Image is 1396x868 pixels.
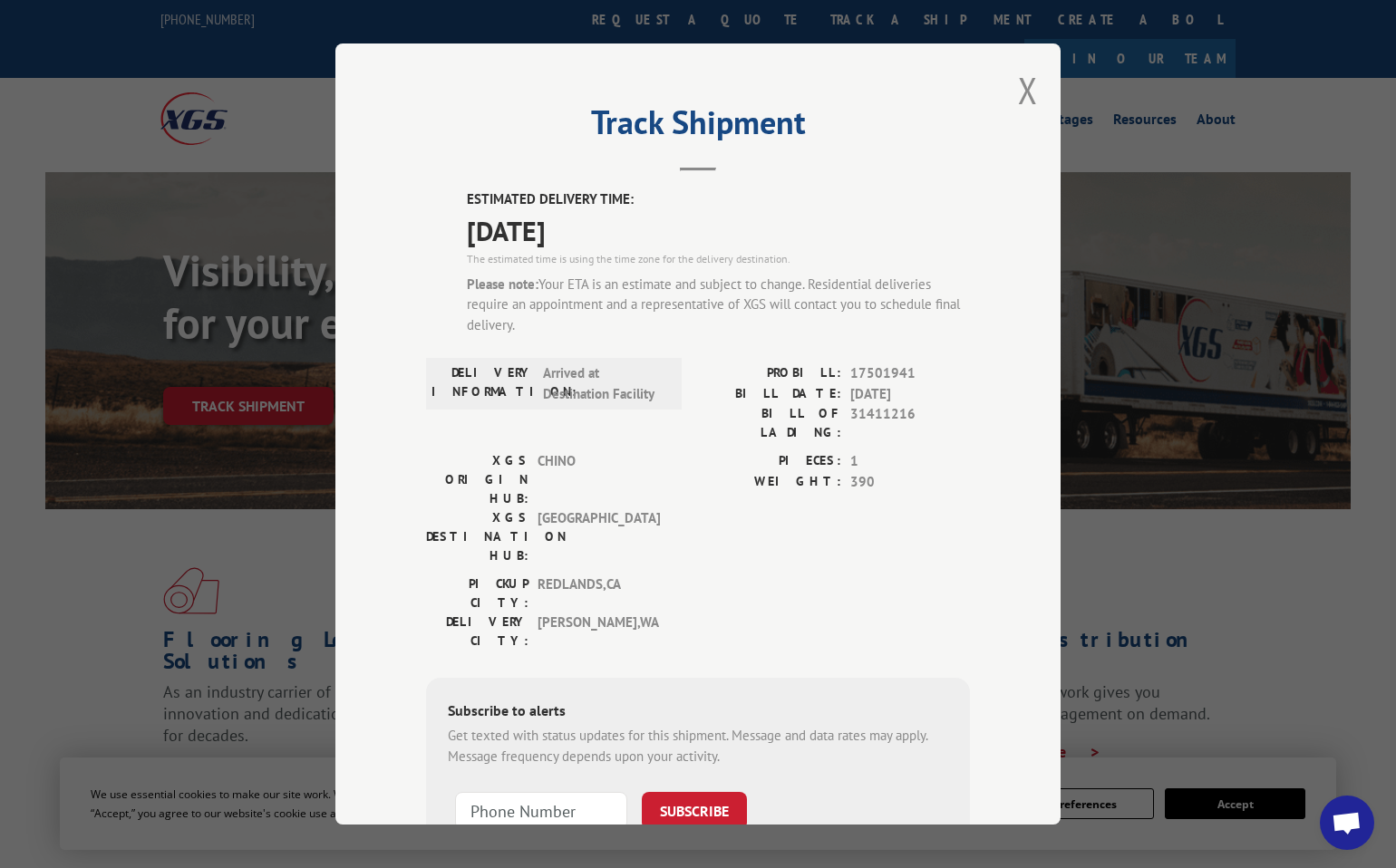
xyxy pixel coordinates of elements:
[538,612,660,651] span: [PERSON_NAME] , WA
[467,209,970,250] span: [DATE]
[467,189,970,210] label: ESTIMATED DELIVERY TIME:
[642,792,747,830] button: SUBSCRIBE
[850,383,970,404] span: [DATE]
[426,574,528,612] label: PICKUP CITY:
[698,451,841,472] label: PIECES:
[850,363,970,384] span: 17501941
[467,274,970,335] div: Your ETA is an estimate and subject to change. Residential deliveries require an appointment and ...
[698,363,841,384] label: PROBILL:
[850,404,970,442] span: 31411216
[426,508,528,565] label: XGS DESTINATION HUB:
[1320,796,1374,850] a: Open chat
[431,363,534,404] label: DELIVERY INFORMATION:
[455,792,627,830] input: Phone Number
[448,699,948,726] div: Subscribe to alerts
[698,404,841,442] label: BILL OF LADING:
[426,110,970,144] h2: Track Shipment
[1018,66,1038,114] button: Close modal
[698,471,841,492] label: WEIGHT:
[698,383,841,404] label: BILL DATE:
[850,471,970,492] span: 390
[448,726,948,767] div: Get texted with status updates for this shipment. Message and data rates may apply. Message frequ...
[538,451,660,508] span: CHINO
[850,451,970,472] span: 1
[543,363,665,404] span: Arrived at Destination Facility
[426,612,528,651] label: DELIVERY CITY:
[538,508,660,565] span: [GEOGRAPHIC_DATA]
[426,451,528,508] label: XGS ORIGIN HUB:
[467,250,970,266] div: The estimated time is using the time zone for the delivery destination.
[538,574,660,612] span: REDLANDS , CA
[467,275,538,292] strong: Please note:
